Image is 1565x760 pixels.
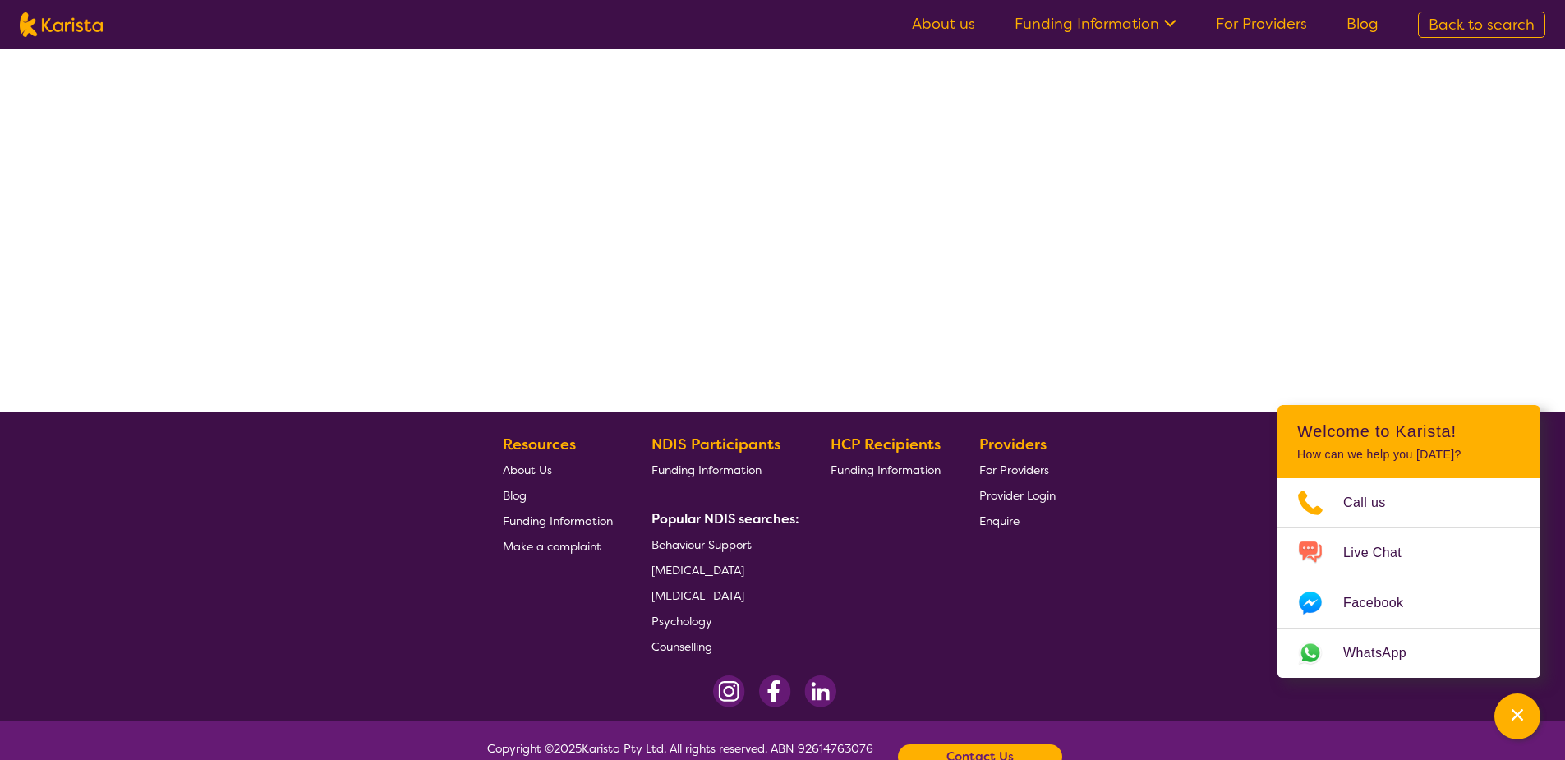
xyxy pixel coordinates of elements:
img: Instagram [713,675,745,707]
img: Facebook [758,675,791,707]
a: Funding Information [503,508,613,533]
a: [MEDICAL_DATA] [651,557,793,583]
a: Behaviour Support [651,532,793,557]
span: About Us [503,463,552,477]
ul: Choose channel [1277,478,1540,678]
a: Web link opens in a new tab. [1277,629,1540,678]
button: Channel Menu [1494,693,1540,739]
span: Psychology [651,614,712,629]
a: For Providers [1216,14,1307,34]
span: WhatsApp [1343,641,1426,666]
b: Popular NDIS searches: [651,510,799,527]
a: Enquire [979,508,1056,533]
a: Funding Information [1015,14,1176,34]
a: Blog [503,482,613,508]
a: Counselling [651,633,793,659]
span: For Providers [979,463,1049,477]
b: HCP Recipients [831,435,941,454]
p: How can we help you [DATE]? [1297,448,1521,462]
span: [MEDICAL_DATA] [651,563,744,578]
h2: Welcome to Karista! [1297,421,1521,441]
a: [MEDICAL_DATA] [651,583,793,608]
span: Funding Information [503,514,613,528]
a: Psychology [651,608,793,633]
span: Blog [503,488,527,503]
span: [MEDICAL_DATA] [651,588,744,603]
span: Enquire [979,514,1020,528]
b: Resources [503,435,576,454]
a: About Us [503,457,613,482]
a: Funding Information [651,457,793,482]
a: For Providers [979,457,1056,482]
a: Blog [1346,14,1379,34]
a: Back to search [1418,12,1545,38]
span: Facebook [1343,591,1423,615]
span: Behaviour Support [651,537,752,552]
img: Karista logo [20,12,103,37]
span: Live Chat [1343,541,1421,565]
span: Make a complaint [503,539,601,554]
span: Funding Information [831,463,941,477]
a: About us [912,14,975,34]
b: NDIS Participants [651,435,780,454]
a: Provider Login [979,482,1056,508]
img: LinkedIn [804,675,836,707]
a: Make a complaint [503,533,613,559]
span: Funding Information [651,463,762,477]
b: Providers [979,435,1047,454]
a: Funding Information [831,457,941,482]
span: Provider Login [979,488,1056,503]
span: Back to search [1429,15,1535,35]
span: Call us [1343,491,1406,515]
div: Channel Menu [1277,405,1540,678]
span: Counselling [651,639,712,654]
